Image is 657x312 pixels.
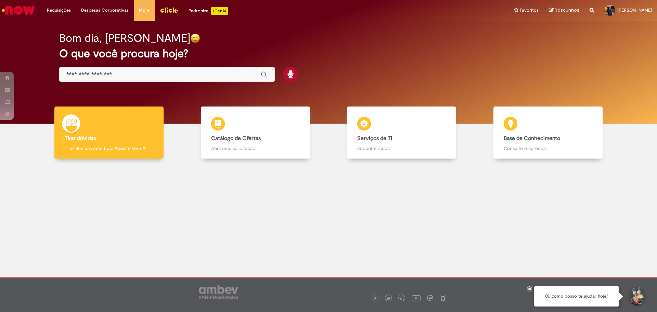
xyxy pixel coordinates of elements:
b: Serviços de TI [357,135,392,142]
b: Tirar dúvidas [65,135,96,142]
a: Base de Conhecimento Consulte e aprenda [475,107,621,159]
div: Padroniza [189,7,228,15]
img: logo_footer_facebook.png [373,297,377,300]
div: Oi, como posso te ajudar hoje? [534,286,619,307]
b: Base de Conhecimento [504,135,560,142]
img: happy-face.png [190,33,200,43]
p: Encontre ajuda [357,145,446,152]
img: click_logo_yellow_360x200.png [160,5,178,15]
a: Catálogo de Ofertas Abra uma solicitação [182,107,329,159]
p: +GenAi [211,7,228,15]
p: Tirar dúvidas com Lupi Assist e Gen Ai [65,145,153,152]
h2: Bom dia, [PERSON_NAME] [59,32,190,44]
span: [PERSON_NAME] [617,7,652,13]
img: ServiceNow [1,3,36,17]
h2: O que você procura hoje? [59,48,598,60]
img: logo_footer_workplace.png [427,295,433,301]
span: More [139,7,150,14]
img: logo_footer_linkedin.png [400,297,404,301]
img: logo_footer_twitter.png [387,297,390,300]
a: Serviços de TI Encontre ajuda [328,107,475,159]
b: Catálogo de Ofertas [211,135,261,142]
img: logo_footer_naosei.png [440,295,446,301]
p: Abra uma solicitação [211,145,300,152]
p: Consulte e aprenda [504,145,592,152]
span: Favoritos [520,7,539,14]
span: Requisições [47,7,71,14]
img: logo_footer_ambev_rotulo_gray.png [199,285,238,299]
img: logo_footer_youtube.png [412,294,421,302]
button: Iniciar Conversa de Suporte [626,286,647,307]
a: Tirar dúvidas Tirar dúvidas com Lupi Assist e Gen Ai [36,107,182,159]
span: Despesas Corporativas [81,7,129,14]
a: Rascunhos [549,7,579,14]
span: Rascunhos [555,7,579,13]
